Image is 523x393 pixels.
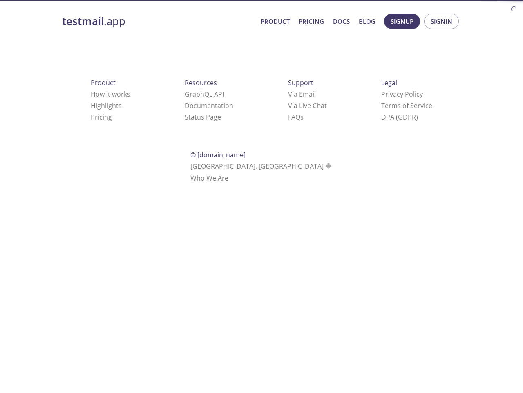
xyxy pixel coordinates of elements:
a: GraphQL API [185,90,224,99]
a: Who We Are [190,174,228,183]
button: Signin [424,14,459,29]
span: © [DOMAIN_NAME] [190,150,246,159]
a: Privacy Policy [381,90,423,99]
span: Resources [185,78,217,87]
span: Signup [391,16,413,27]
a: Pricing [299,16,324,27]
a: Pricing [91,113,112,122]
span: s [300,113,304,122]
a: Status Page [185,113,221,122]
a: Documentation [185,101,233,110]
strong: testmail [62,14,104,28]
a: Blog [359,16,375,27]
span: Signin [431,16,452,27]
span: Legal [381,78,397,87]
a: testmail.app [62,14,254,28]
a: DPA (GDPR) [381,113,418,122]
a: Terms of Service [381,101,432,110]
span: Product [91,78,116,87]
a: How it works [91,90,130,99]
a: Highlights [91,101,122,110]
a: Product [261,16,290,27]
span: [GEOGRAPHIC_DATA], [GEOGRAPHIC_DATA] [190,162,333,171]
span: Support [288,78,313,87]
a: Via Live Chat [288,101,327,110]
a: Via Email [288,90,316,99]
a: FAQ [288,113,304,122]
a: Docs [333,16,350,27]
button: Signup [384,14,420,29]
